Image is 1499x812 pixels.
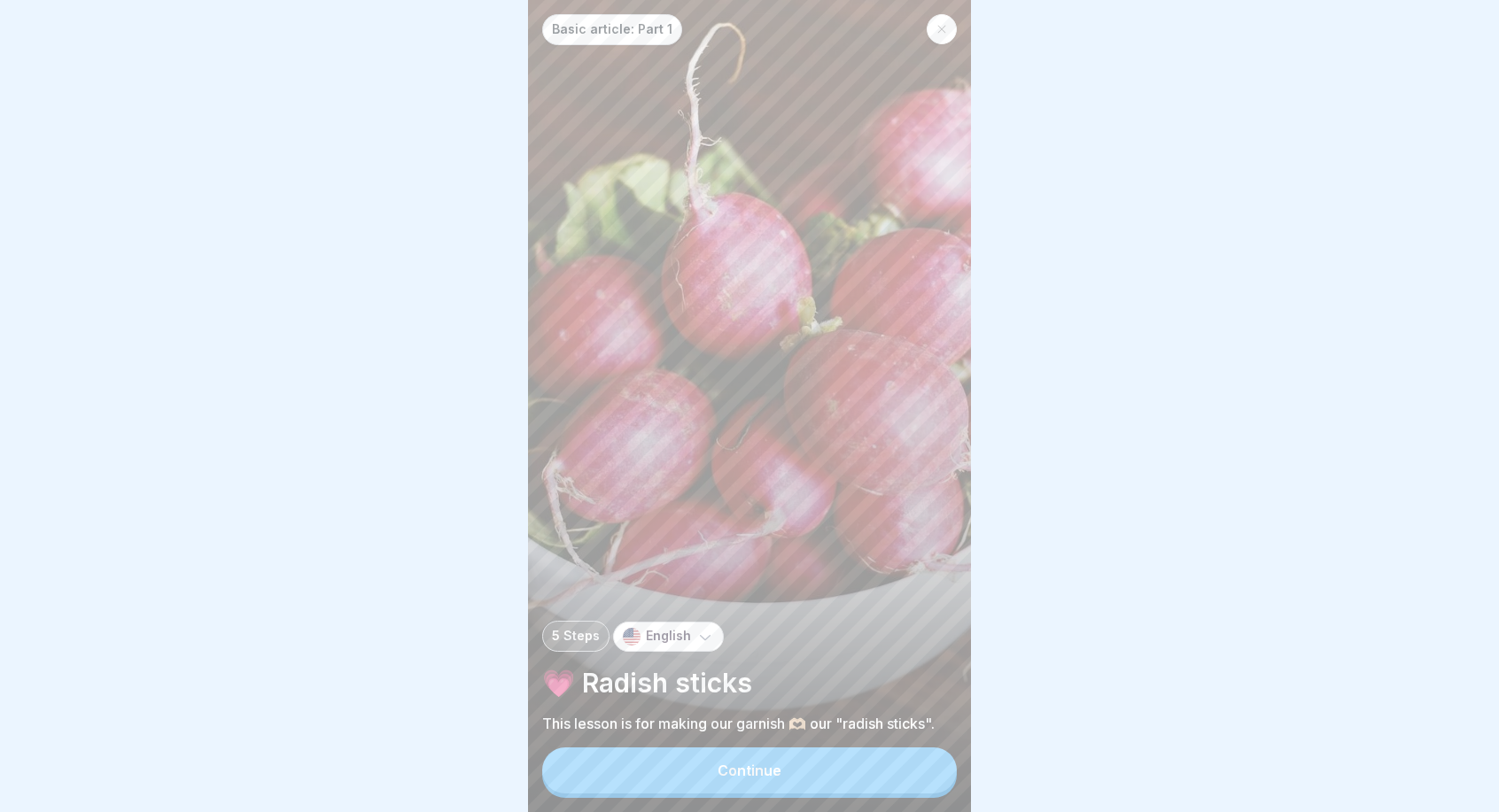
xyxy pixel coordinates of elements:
[542,747,957,793] button: Continue
[718,762,781,778] div: Continue
[542,666,957,700] p: 💗 Radish sticks
[646,629,691,644] p: English
[623,628,641,646] img: us.svg
[552,629,600,644] p: 5 Steps
[542,714,957,733] p: This lesson is for making our garnish 🫶🏼 our "radish sticks".
[552,22,672,37] p: Basic article: Part 1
